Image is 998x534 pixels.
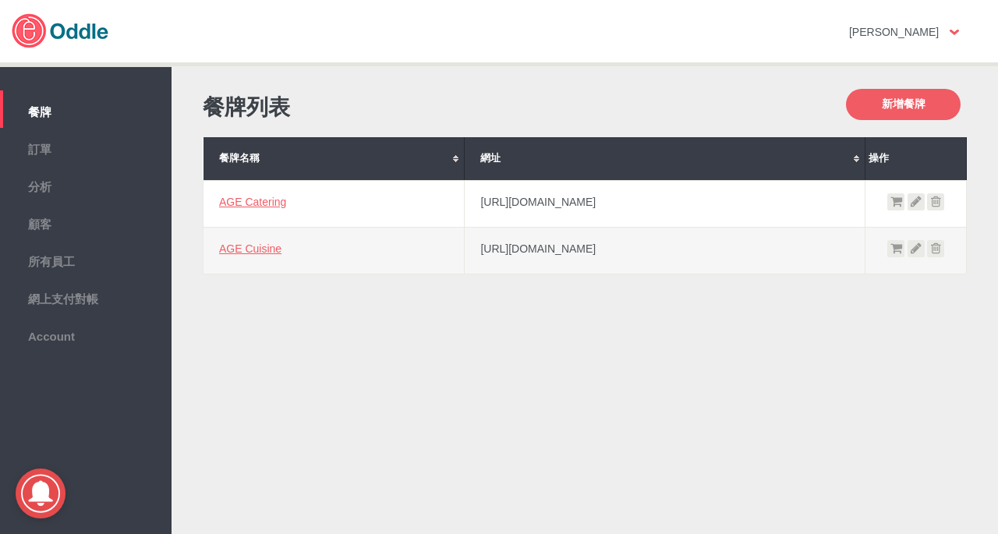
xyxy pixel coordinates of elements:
[8,251,164,270] span: 所有員工
[950,30,959,35] img: user-option-arrow.png
[8,139,164,157] span: 訂單
[8,288,164,307] span: 網上支付對帳
[219,242,281,255] a: AGE Cuisine
[865,137,967,180] th: 操作: No sort applied, sorting is disabled
[8,326,164,343] span: Account
[219,151,449,165] div: 餐牌名稱
[219,196,286,208] a: AGE Catering
[8,176,164,195] span: 分析
[8,101,164,120] span: 餐牌
[849,26,939,38] strong: [PERSON_NAME]
[203,137,465,180] th: 餐牌名稱: No sort applied, activate to apply an ascending sort
[480,151,849,165] div: 網址
[465,227,865,274] td: [URL][DOMAIN_NAME]
[869,151,963,165] div: 操作
[203,93,577,122] h1: 餐牌列表
[465,137,865,180] th: 網址: No sort applied, activate to apply an ascending sort
[8,214,164,232] span: 顧客
[846,89,961,120] button: 新增餐牌
[465,180,865,227] td: [URL][DOMAIN_NAME]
